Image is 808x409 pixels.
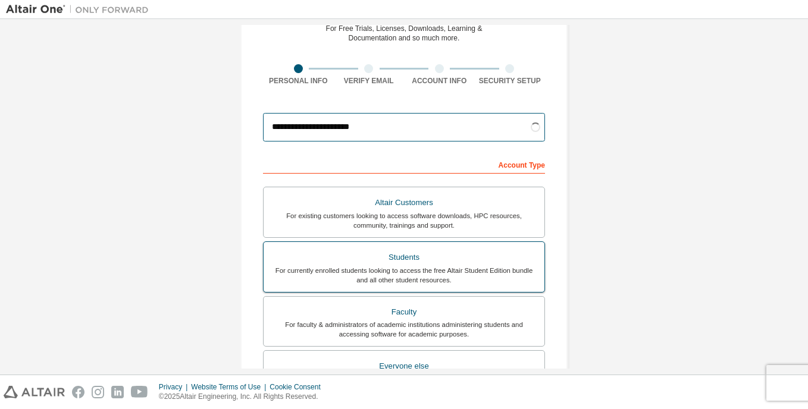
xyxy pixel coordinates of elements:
[6,4,155,15] img: Altair One
[271,249,537,266] div: Students
[404,76,475,86] div: Account Info
[271,266,537,285] div: For currently enrolled students looking to access the free Altair Student Edition bundle and all ...
[72,386,84,398] img: facebook.svg
[475,76,546,86] div: Security Setup
[159,392,328,402] p: © 2025 Altair Engineering, Inc. All Rights Reserved.
[191,382,270,392] div: Website Terms of Use
[334,76,405,86] div: Verify Email
[263,76,334,86] div: Personal Info
[271,194,537,211] div: Altair Customers
[131,386,148,398] img: youtube.svg
[92,386,104,398] img: instagram.svg
[271,211,537,230] div: For existing customers looking to access software downloads, HPC resources, community, trainings ...
[270,382,327,392] div: Cookie Consent
[271,320,537,339] div: For faculty & administrators of academic institutions administering students and accessing softwa...
[111,386,124,398] img: linkedin.svg
[263,155,545,174] div: Account Type
[159,382,191,392] div: Privacy
[271,358,537,375] div: Everyone else
[4,386,65,398] img: altair_logo.svg
[271,304,537,320] div: Faculty
[326,24,483,43] div: For Free Trials, Licenses, Downloads, Learning & Documentation and so much more.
